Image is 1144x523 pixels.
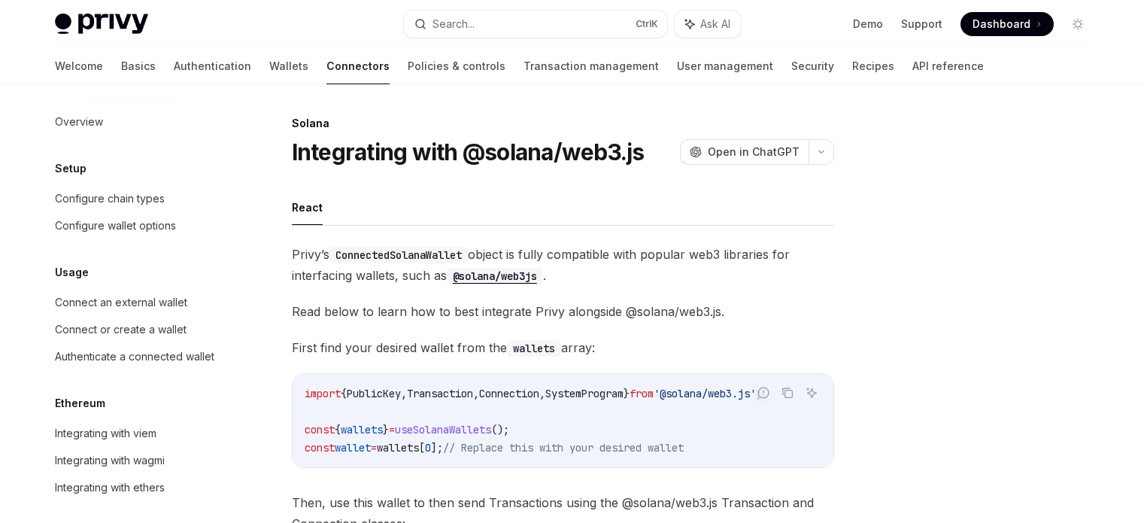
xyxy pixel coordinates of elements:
span: = [371,441,377,455]
span: [ [419,441,425,455]
span: // Replace this with your desired wallet [443,441,684,455]
span: wallets [341,423,383,436]
a: User management [677,48,773,84]
div: Search... [432,15,475,33]
span: } [624,387,630,400]
span: const [305,441,335,455]
h1: Integrating with @solana/web3.js [292,138,645,166]
span: Ctrl K [636,18,658,30]
span: import [305,387,341,400]
span: 0 [425,441,431,455]
div: Authenticate a connected wallet [55,348,214,366]
span: wallets [377,441,419,455]
span: from [630,387,654,400]
button: Copy the contents from the code block [778,383,797,403]
span: First find your desired wallet from the array: [292,337,834,358]
div: Configure chain types [55,190,165,208]
div: Integrating with viem [55,424,156,442]
a: Configure wallet options [43,212,235,239]
span: '@solana/web3.js' [654,387,756,400]
a: Transaction management [523,48,659,84]
h5: Setup [55,160,86,178]
div: Integrating with ethers [55,479,165,497]
a: Integrating with ethers [43,474,235,501]
a: Welcome [55,48,103,84]
a: Security [791,48,834,84]
span: { [341,387,347,400]
a: Demo [853,17,883,32]
span: SystemProgram [545,387,624,400]
a: Recipes [852,48,894,84]
div: Overview [55,113,103,131]
a: Wallets [269,48,308,84]
span: Transaction [407,387,473,400]
span: , [473,387,479,400]
h5: Ethereum [55,394,105,412]
span: Connection [479,387,539,400]
span: , [401,387,407,400]
div: Configure wallet options [55,217,176,235]
span: Open in ChatGPT [708,144,800,160]
div: Solana [292,116,834,131]
a: Connect or create a wallet [43,316,235,343]
button: Ask AI [802,383,821,403]
span: ]; [431,441,443,455]
span: const [305,423,335,436]
span: Privy’s object is fully compatible with popular web3 libraries for interfacing wallets, such as . [292,244,834,286]
a: Policies & controls [408,48,505,84]
span: , [539,387,545,400]
a: Connect an external wallet [43,289,235,316]
a: @solana/web3js [447,268,543,283]
img: light logo [55,14,148,35]
button: Report incorrect code [754,383,773,403]
button: Ask AI [675,11,741,38]
span: } [383,423,389,436]
span: { [335,423,341,436]
span: useSolanaWallets [395,423,491,436]
div: Connect or create a wallet [55,321,187,339]
code: @solana/web3js [447,268,543,284]
div: Connect an external wallet [55,293,187,312]
span: wallet [335,441,371,455]
a: Basics [121,48,156,84]
span: = [389,423,395,436]
a: Integrating with wagmi [43,447,235,474]
span: PublicKey [347,387,401,400]
button: Open in ChatGPT [680,139,809,165]
a: Authenticate a connected wallet [43,343,235,370]
span: (); [491,423,509,436]
div: Integrating with wagmi [55,452,165,470]
button: Toggle dark mode [1066,12,1090,36]
a: Overview [43,108,235,135]
a: API reference [912,48,984,84]
code: ConnectedSolanaWallet [329,247,468,263]
span: Ask AI [700,17,730,32]
button: React [292,190,323,225]
a: Authentication [174,48,251,84]
code: wallets [507,340,561,357]
a: Connectors [326,48,390,84]
a: Support [901,17,942,32]
span: Read below to learn how to best integrate Privy alongside @solana/web3.js. [292,301,834,322]
h5: Usage [55,263,89,281]
a: Configure chain types [43,185,235,212]
a: Dashboard [960,12,1054,36]
span: Dashboard [973,17,1030,32]
a: Integrating with viem [43,420,235,447]
button: Search...CtrlK [404,11,667,38]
